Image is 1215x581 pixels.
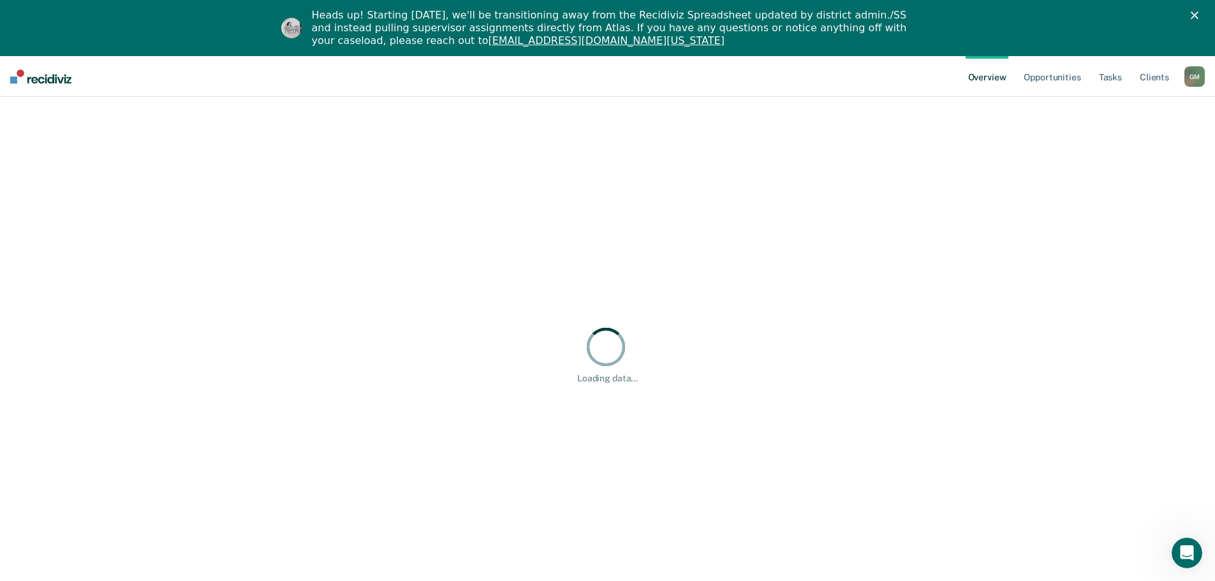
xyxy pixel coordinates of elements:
[1191,11,1204,19] div: Close
[281,18,302,38] img: Profile image for Kim
[1096,56,1124,97] a: Tasks
[312,9,914,47] div: Heads up! Starting [DATE], we'll be transitioning away from the Recidiviz Spreadsheet updated by ...
[10,70,71,84] img: Recidiviz
[1184,66,1205,87] div: G M
[1184,66,1205,87] button: GM
[1172,538,1202,568] iframe: Intercom live chat
[966,56,1009,97] a: Overview
[1021,56,1083,97] a: Opportunities
[488,34,724,47] a: [EMAIL_ADDRESS][DOMAIN_NAME][US_STATE]
[1137,56,1172,97] a: Clients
